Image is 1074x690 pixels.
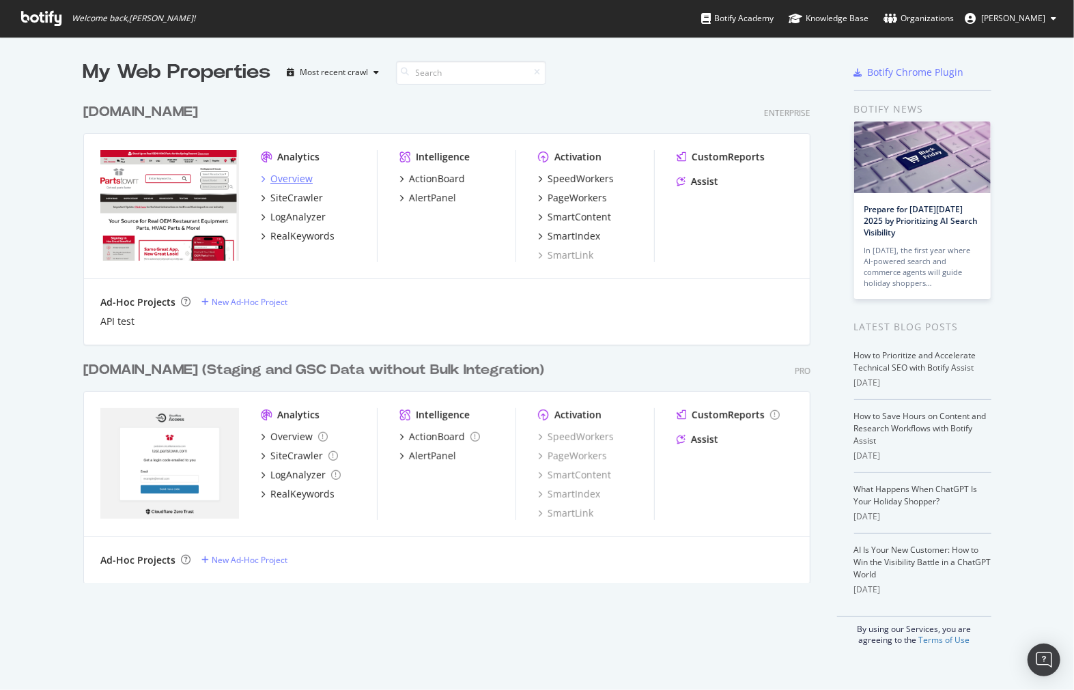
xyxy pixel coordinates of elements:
span: Welcome back, [PERSON_NAME] ! [72,13,195,24]
div: AlertPanel [409,449,456,463]
a: AlertPanel [399,191,456,205]
a: RealKeywords [261,487,335,501]
div: In [DATE], the first year where AI-powered search and commerce agents will guide holiday shoppers… [864,245,980,289]
a: SmartIndex [538,229,600,243]
a: Terms of Use [918,634,970,646]
div: Most recent crawl [300,68,369,76]
div: Open Intercom Messenger [1028,644,1060,676]
div: My Web Properties [83,59,271,86]
div: RealKeywords [270,229,335,243]
div: Activation [554,150,602,164]
a: ActionBoard [399,430,480,444]
a: SmartContent [538,210,611,224]
a: AI Is Your New Customer: How to Win the Visibility Battle in a ChatGPT World [854,544,991,580]
a: LogAnalyzer [261,468,341,482]
div: CustomReports [692,150,765,164]
a: RealKeywords [261,229,335,243]
div: PageWorkers [548,191,607,205]
div: Intelligence [416,408,470,422]
a: Assist [677,433,718,446]
div: LogAnalyzer [270,468,326,482]
div: SiteCrawler [270,449,323,463]
div: By using our Services, you are agreeing to the [837,616,991,646]
div: Latest Blog Posts [854,319,991,334]
div: Enterprise [764,107,810,119]
div: AlertPanel [409,191,456,205]
a: SiteCrawler [261,449,338,463]
div: [DOMAIN_NAME] [83,102,198,122]
div: Botify Chrome Plugin [868,66,964,79]
input: Search [396,61,546,85]
a: Botify Chrome Plugin [854,66,964,79]
div: Analytics [277,408,320,422]
div: SmartIndex [548,229,600,243]
a: Prepare for [DATE][DATE] 2025 by Prioritizing AI Search Visibility [864,203,978,238]
a: PageWorkers [538,191,607,205]
div: RealKeywords [270,487,335,501]
div: [DATE] [854,584,991,596]
a: SpeedWorkers [538,172,614,186]
div: SpeedWorkers [548,172,614,186]
div: Overview [270,172,313,186]
a: Overview [261,430,328,444]
div: Botify Academy [701,12,774,25]
div: Assist [691,433,718,446]
a: [DOMAIN_NAME] [83,102,203,122]
div: LogAnalyzer [270,210,326,224]
img: partstown.com [100,150,239,261]
img: Prepare for Black Friday 2025 by Prioritizing AI Search Visibility [854,121,991,193]
a: Assist [677,175,718,188]
a: ActionBoard [399,172,465,186]
a: SmartIndex [538,487,600,501]
div: [DATE] [854,377,991,389]
div: Ad-Hoc Projects [100,296,175,309]
a: New Ad-Hoc Project [201,296,287,308]
a: [DOMAIN_NAME] (Staging and GSC Data without Bulk Integration) [83,360,550,380]
a: LogAnalyzer [261,210,326,224]
div: Analytics [277,150,320,164]
div: Pro [795,365,810,377]
a: SiteCrawler [261,191,323,205]
div: Ad-Hoc Projects [100,554,175,567]
div: New Ad-Hoc Project [212,296,287,308]
a: What Happens When ChatGPT Is Your Holiday Shopper? [854,483,978,507]
a: How to Save Hours on Content and Research Workflows with Botify Assist [854,410,987,446]
div: [DATE] [854,511,991,523]
a: AlertPanel [399,449,456,463]
a: SmartLink [538,506,593,520]
div: CustomReports [692,408,765,422]
a: New Ad-Hoc Project [201,554,287,566]
div: New Ad-Hoc Project [212,554,287,566]
div: Organizations [884,12,954,25]
div: SmartContent [548,210,611,224]
a: SmartContent [538,468,611,482]
span: murtaza ahmad [981,12,1045,24]
button: [PERSON_NAME] [954,8,1067,29]
a: PageWorkers [538,449,607,463]
div: Intelligence [416,150,470,164]
div: Knowledge Base [789,12,868,25]
div: ActionBoard [409,430,465,444]
div: Botify news [854,102,991,117]
button: Most recent crawl [282,61,385,83]
div: [DATE] [854,450,991,462]
a: CustomReports [677,150,765,164]
a: How to Prioritize and Accelerate Technical SEO with Botify Assist [854,349,976,373]
img: partstownsecondary.com [100,408,239,519]
a: SmartLink [538,248,593,262]
div: ActionBoard [409,172,465,186]
div: grid [83,86,821,583]
div: Overview [270,430,313,444]
a: API test [100,315,135,328]
a: Overview [261,172,313,186]
a: SpeedWorkers [538,430,614,444]
div: [DOMAIN_NAME] (Staging and GSC Data without Bulk Integration) [83,360,544,380]
div: Assist [691,175,718,188]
